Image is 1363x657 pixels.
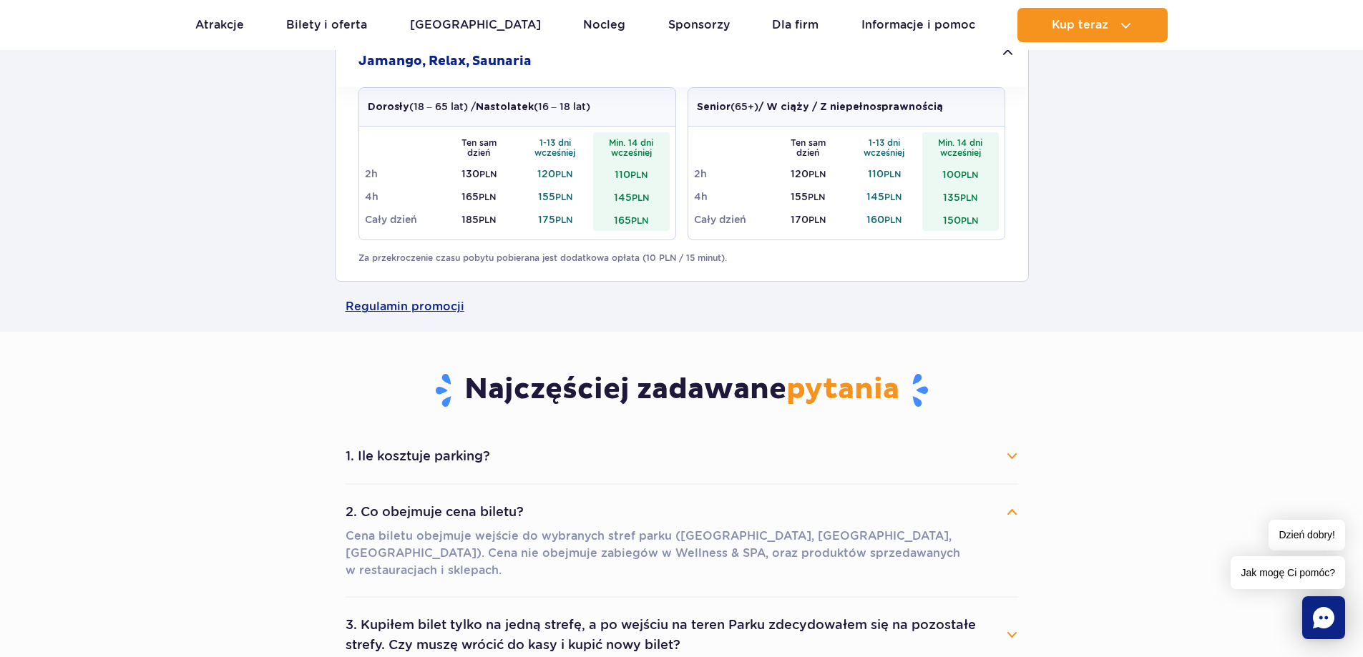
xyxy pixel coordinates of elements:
[346,440,1018,472] button: 1. Ile kosztuje parking?
[694,162,771,185] td: 2h
[593,162,670,185] td: 110
[368,102,409,112] strong: Dorosły
[861,8,975,42] a: Informacje i pomoc
[555,192,572,202] small: PLN
[694,208,771,231] td: Cały dzień
[441,162,517,185] td: 130
[846,185,923,208] td: 145
[786,372,899,407] span: pytania
[346,496,1018,528] button: 2. Co obejmuje cena biletu?
[770,132,846,162] th: Ten sam dzień
[1302,596,1345,639] div: Chat
[346,528,1018,579] p: Cena biletu obejmuje wejście do wybranych stref parku ([GEOGRAPHIC_DATA], [GEOGRAPHIC_DATA], [GEO...
[555,169,572,179] small: PLN
[346,282,1018,332] a: Regulamin promocji
[368,99,590,114] p: (18 – 65 lat) / (16 – 18 lat)
[1017,8,1168,42] button: Kup teraz
[517,185,594,208] td: 155
[770,208,846,231] td: 170
[441,185,517,208] td: 165
[517,162,594,185] td: 120
[286,8,367,42] a: Bilety i oferta
[441,132,517,162] th: Ten sam dzień
[772,8,819,42] a: Dla firm
[517,208,594,231] td: 175
[517,132,594,162] th: 1-13 dni wcześniej
[922,185,999,208] td: 135
[479,214,496,225] small: PLN
[1052,19,1108,31] span: Kup teraz
[632,192,649,203] small: PLN
[846,208,923,231] td: 160
[365,162,441,185] td: 2h
[922,162,999,185] td: 100
[441,208,517,231] td: 185
[410,8,541,42] a: [GEOGRAPHIC_DATA]
[758,102,943,112] strong: / W ciąży / Z niepełnosprawnością
[593,185,670,208] td: 145
[884,214,902,225] small: PLN
[770,185,846,208] td: 155
[1269,520,1345,550] span: Dzień dobry!
[697,102,731,112] strong: Senior
[922,132,999,162] th: Min. 14 dni wcześniej
[358,252,1005,265] p: Za przekroczenie czasu pobytu pobierana jest dodatkowa opłata (10 PLN / 15 minut).
[555,214,572,225] small: PLN
[697,99,943,114] p: (65+)
[808,214,826,225] small: PLN
[365,185,441,208] td: 4h
[846,132,923,162] th: 1-13 dni wcześniej
[808,192,825,202] small: PLN
[961,169,978,180] small: PLN
[884,192,902,202] small: PLN
[479,169,497,179] small: PLN
[922,208,999,231] td: 150
[770,162,846,185] td: 120
[694,185,771,208] td: 4h
[195,8,244,42] a: Atrakcje
[668,8,730,42] a: Sponsorzy
[593,132,670,162] th: Min. 14 dni wcześniej
[630,169,648,180] small: PLN
[960,192,977,203] small: PLN
[583,8,625,42] a: Nocleg
[346,372,1018,409] h3: Najczęściej zadawane
[808,169,826,179] small: PLN
[593,208,670,231] td: 165
[1231,556,1345,589] span: Jak mogę Ci pomóc?
[479,192,496,202] small: PLN
[631,215,648,226] small: PLN
[961,215,978,226] small: PLN
[365,208,441,231] td: Cały dzień
[358,53,532,70] h2: Jamango, Relax, Saunaria
[846,162,923,185] td: 110
[884,169,901,179] small: PLN
[476,102,534,112] strong: Nastolatek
